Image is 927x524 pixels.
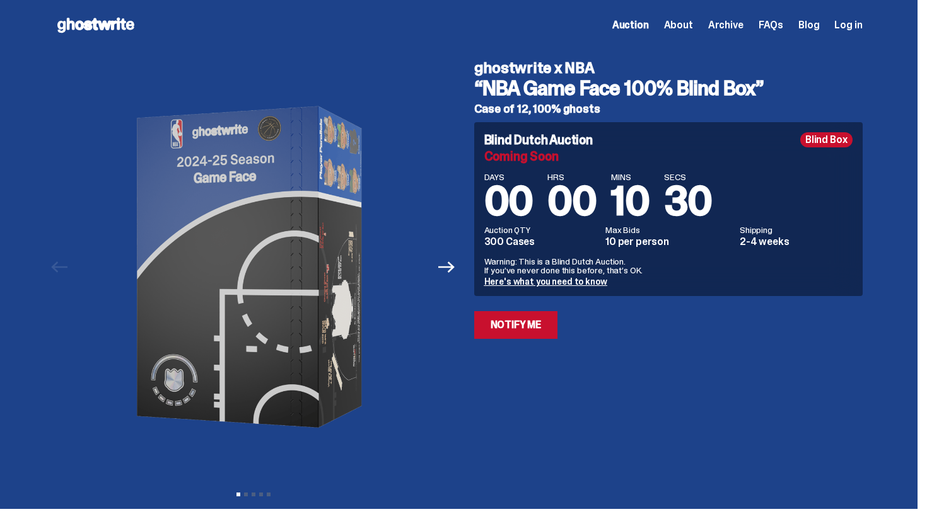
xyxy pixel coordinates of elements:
button: View slide 4 [259,493,263,496]
img: NBA-Hero-1.png [80,50,427,484]
button: Next [433,253,461,281]
span: 00 [547,175,596,227]
span: HRS [547,173,596,181]
a: About [664,20,693,30]
dt: Auction QTY [484,225,598,234]
a: Notify Me [474,311,558,339]
button: View slide 3 [252,493,255,496]
a: Blog [798,20,819,30]
h3: “NBA Game Face 100% Blind Box” [474,78,863,98]
dd: 10 per person [605,237,732,247]
h4: Blind Dutch Auction [484,134,593,146]
a: Archive [708,20,743,30]
span: MINS [611,173,649,181]
a: FAQs [759,20,783,30]
div: Coming Soon [484,150,853,162]
span: SECS [664,173,712,181]
dt: Max Bids [605,225,732,234]
span: 10 [611,175,649,227]
button: View slide 2 [244,493,248,496]
span: 30 [664,175,712,227]
dd: 300 Cases [484,237,598,247]
div: Blind Box [800,132,853,147]
span: DAYS [484,173,533,181]
button: View slide 1 [236,493,240,496]
button: View slide 5 [267,493,271,496]
dt: Shipping [740,225,853,234]
p: Warning: This is a Blind Dutch Auction. If you’ve never done this before, that’s OK. [484,257,853,275]
span: 00 [484,175,533,227]
h4: ghostwrite x NBA [474,60,863,76]
a: Log in [834,20,862,30]
a: Auction [612,20,649,30]
h5: Case of 12, 100% ghosts [474,103,863,115]
a: Here's what you need to know [484,276,607,287]
dd: 2-4 weeks [740,237,853,247]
